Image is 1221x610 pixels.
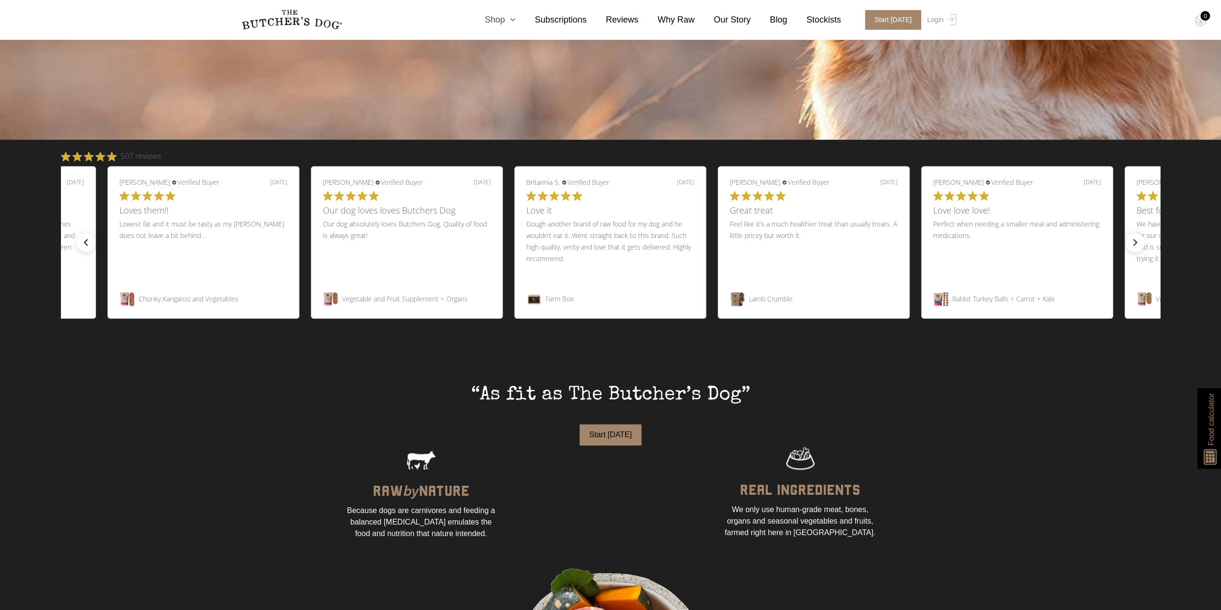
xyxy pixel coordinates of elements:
[526,291,694,307] div: Navigate to Farm Box
[568,178,609,186] span: Verified Buyer
[474,178,491,186] div: [DATE]
[119,291,287,307] div: Navigate to Chunky Kangaroo and Vegetables
[695,13,751,26] a: Our Story
[403,479,419,500] span: by
[1084,178,1101,186] div: [DATE]
[323,178,373,186] span: [PERSON_NAME]
[61,166,1160,319] div: 7 slides
[514,166,706,319] li: slide 2 out of 7
[107,166,299,319] li: slide 7 out of 7
[76,233,95,252] div: previous slide
[323,291,491,307] div: Navigate to Vegetable and Fruit Supplement + Organs
[952,295,1055,303] span: Rabbit Turkey Balls + Carrot + Kale
[323,204,491,216] h3: Our dog loves loves Butchers Dog
[1200,11,1210,21] div: 0
[381,178,423,186] span: Verified Buyer
[933,204,1101,216] h3: Love love love!
[545,295,574,303] span: Farm Box
[639,13,695,26] a: Why Raw
[865,10,922,30] span: Start [DATE]
[788,178,830,186] span: Verified Buyer
[270,178,287,186] div: [DATE]
[515,13,586,26] a: Subscriptions
[178,178,219,186] span: Verified Buyer
[342,295,468,303] span: Vegetable and Fruit Supplement + Organs
[373,474,469,505] div: RAW NATURE
[787,13,841,26] a: Stockists
[344,505,498,539] div: Because dogs are carnivores and feeding a balanced [MEDICAL_DATA] emulates the food and nutrition...
[933,178,984,186] span: [PERSON_NAME]
[67,178,84,186] div: [DATE]
[526,178,560,186] span: Britannia S.
[933,218,1101,286] p: Perfect when needing a smaller meal and administering medications.
[677,178,694,186] div: [DATE]
[1195,14,1207,27] img: TBD_Cart-Empty.png
[730,218,898,286] p: Feel like it’s a much healthier treat than usually treats. A little pricey but worth it.
[723,504,877,538] div: We only use human-grade meat, bones, organs and seasonal vegetables and fruits, farmed right here...
[344,424,877,445] a: Start [DATE]
[730,291,898,307] div: Navigate to Lamb Crumble
[1137,178,1187,186] span: [PERSON_NAME]
[730,178,780,186] span: [PERSON_NAME]
[740,474,860,504] div: REAL INGREDIENTS
[344,381,877,424] div: “As fit as The Butcher’s Dog”
[119,204,287,216] h3: Loves them!!
[1205,393,1217,445] span: Food calculator
[311,166,503,319] li: slide 1 out of 7
[730,204,898,216] h3: Great treat
[933,291,1101,307] div: Navigate to Rabbit Turkey Balls + Carrot + Kale
[749,295,793,303] span: Lamb Crumble
[921,166,1113,319] li: slide 4 out of 7
[119,218,287,286] p: Lowest fat and it must be tasty as my [PERSON_NAME] does not leave a bit behind…
[120,150,161,162] span: 507 reviews
[526,204,694,216] h3: Love it
[1126,233,1145,252] div: next slide
[880,178,898,186] div: [DATE]
[465,13,515,26] a: Shop
[925,10,956,30] a: Login
[119,178,170,186] span: [PERSON_NAME]
[855,10,925,30] a: Start [DATE]
[587,13,639,26] a: Reviews
[991,178,1033,186] span: Verified Buyer
[751,13,787,26] a: Blog
[580,424,641,445] button: Start [DATE]
[718,166,910,319] li: slide 3 out of 7
[526,218,694,286] p: Dough another brand of raw food for my dog and he wouldn’t eat it. Went straight back to this bra...
[61,150,161,162] div: 4.8737674 star rating
[139,295,238,303] span: Chunky Kangaroo and Vegetables
[323,218,491,286] p: Our dog absolutely loves Butchers Dog. Quality of food is always great!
